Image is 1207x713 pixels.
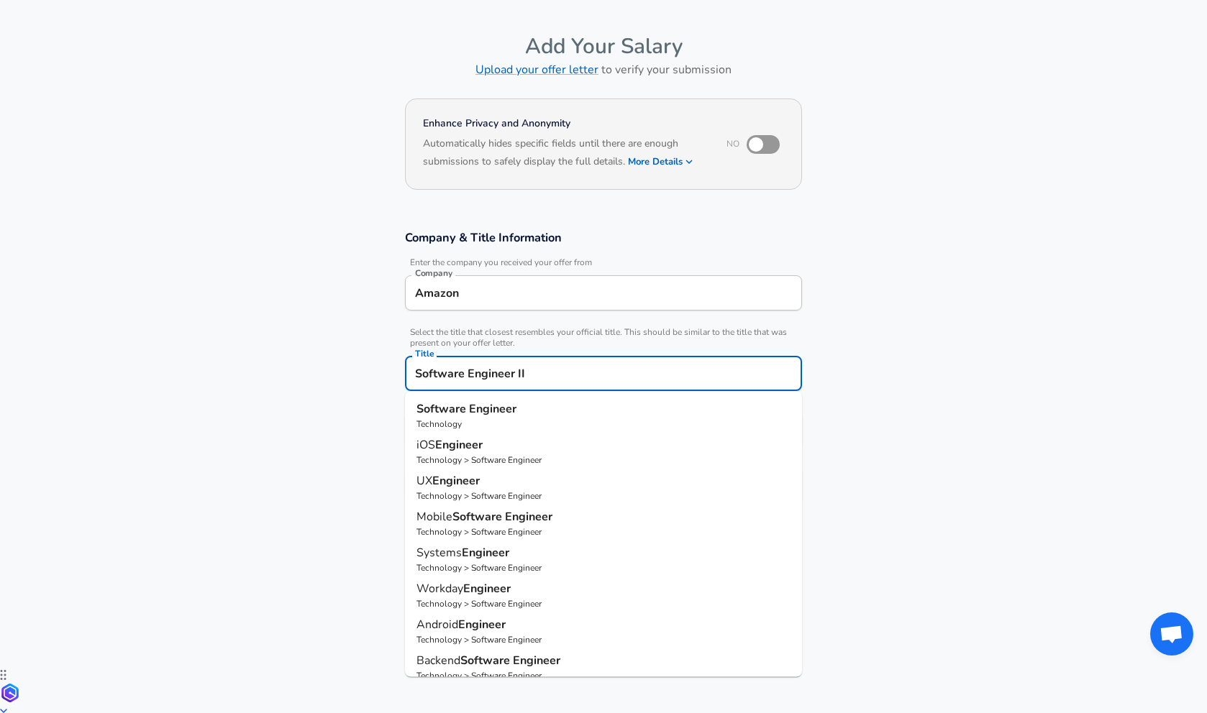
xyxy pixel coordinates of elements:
h3: Company & Title Information [405,229,802,246]
strong: Engineer [505,509,552,525]
strong: Engineer [435,437,483,453]
strong: Software [460,653,513,668]
input: Software Engineer [411,362,796,385]
p: Technology [416,418,791,431]
span: Systems [416,545,462,561]
span: Mobile [416,509,452,525]
strong: Software [416,401,469,417]
span: Backend [416,653,460,668]
input: Google [411,282,796,304]
p: Technology > Software Engineer [416,454,791,466]
span: UX [416,473,432,489]
p: Technology > Software Engineer [416,669,791,682]
span: Workday [416,581,463,597]
span: iOS [416,437,435,453]
span: Android [416,617,458,632]
p: Technology > Software Engineer [416,489,791,502]
h4: Add Your Salary [405,33,802,60]
h6: Automatically hides specific fields until there are enough submissions to safely display the full... [423,136,707,172]
p: Technology > Software Engineer [416,633,791,646]
strong: Engineer [462,545,509,561]
span: No [727,138,739,149]
div: Open chat [1150,612,1193,655]
strong: Engineer [469,401,516,417]
h6: to verify your submission [405,60,802,80]
a: Upload your offer letter [475,62,598,78]
p: Technology > Software Engineer [416,597,791,610]
span: Select the title that closest resembles your official title. This should be similar to the title ... [405,327,802,349]
button: More Details [628,152,694,172]
strong: Engineer [432,473,480,489]
label: Company [415,269,452,277]
strong: Software [452,509,505,525]
h4: Enhance Privacy and Anonymity [423,116,707,131]
p: Technology > Software Engineer [416,561,791,574]
strong: Engineer [463,581,511,597]
strong: Engineer [513,653,560,668]
span: Enter the company you received your offer from [405,257,802,268]
p: Technology > Software Engineer [416,525,791,538]
strong: Engineer [458,617,506,632]
label: Title [415,349,434,358]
